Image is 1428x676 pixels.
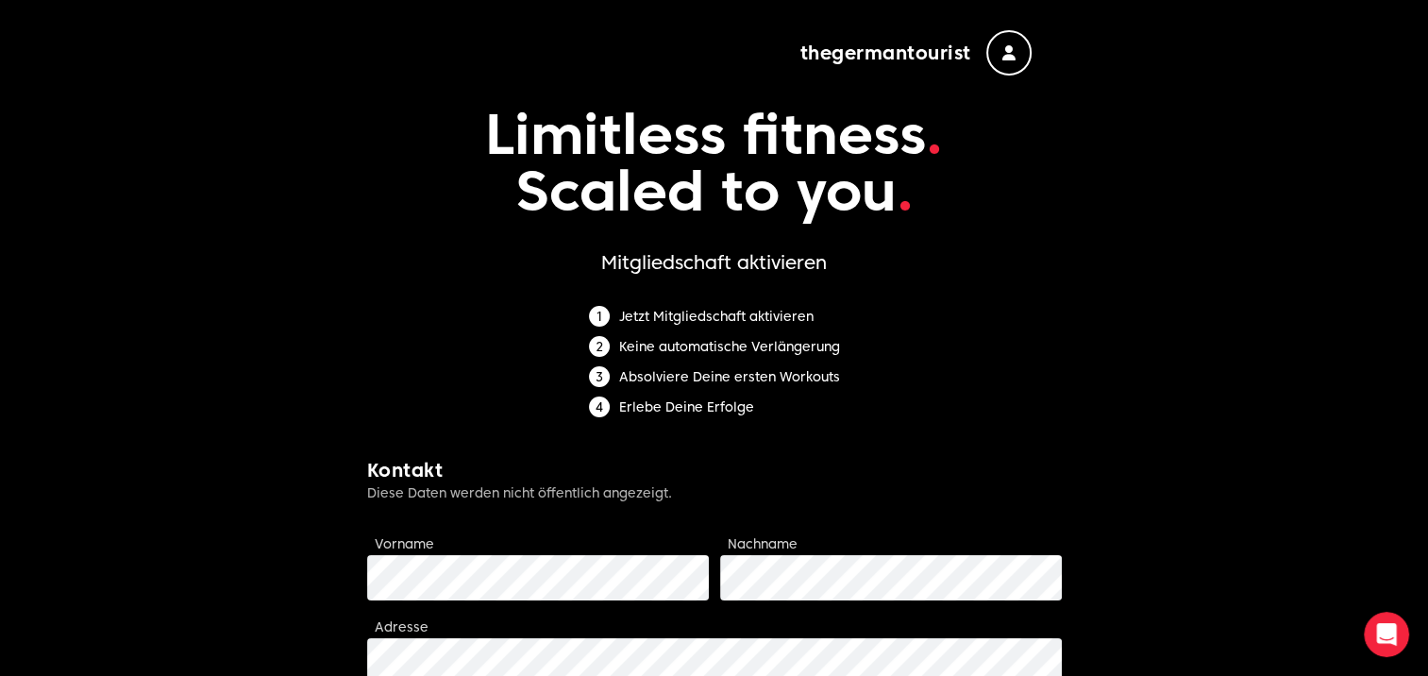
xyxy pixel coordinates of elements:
li: Erlebe Deine Erfolge [589,397,840,417]
li: Keine automatische Verlängerung [589,336,840,357]
button: thegermantourist [800,30,1032,76]
label: Nachname [728,536,798,551]
label: Adresse [375,619,428,634]
span: . [926,99,943,168]
li: Jetzt Mitgliedschaft aktivieren [589,306,840,327]
p: Diese Daten werden nicht öffentlich angezeigt. [367,483,1062,502]
li: Absolviere Deine ersten Workouts [589,366,840,387]
span: thegermantourist [800,40,971,66]
p: Limitless fitness Scaled to you [367,76,1062,249]
span: . [897,156,914,225]
h2: Kontakt [367,457,1062,483]
h1: Mitgliedschaft aktivieren [367,249,1062,276]
iframe: Intercom live chat [1364,612,1409,657]
label: Vorname [375,536,434,551]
